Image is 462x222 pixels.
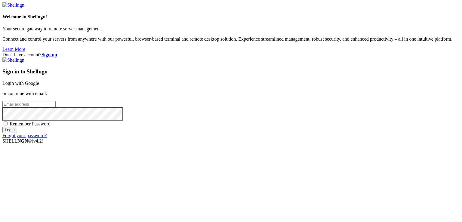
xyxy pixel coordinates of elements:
[10,121,51,126] span: Remember Password
[2,91,460,96] p: or continue with email:
[42,52,57,57] a: Sign up
[17,138,28,143] b: NGN
[2,47,25,52] a: Learn More
[2,138,43,143] span: SHELL ©
[4,122,8,125] input: Remember Password
[2,127,17,133] input: Login
[2,2,24,8] img: Shellngn
[2,57,24,63] img: Shellngn
[32,138,44,143] span: 4.2.0
[2,36,460,42] p: Connect and control your servers from anywhere with our powerful, browser-based terminal and remo...
[2,14,460,20] h4: Welcome to Shellngn!
[2,68,460,75] h3: Sign in to Shellngn
[2,26,460,32] p: Your secure gateway to remote server management.
[2,81,39,86] a: Login with Google
[2,133,47,138] a: Forgot your password?
[2,52,460,57] div: Don't have account?
[2,101,56,107] input: Email address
